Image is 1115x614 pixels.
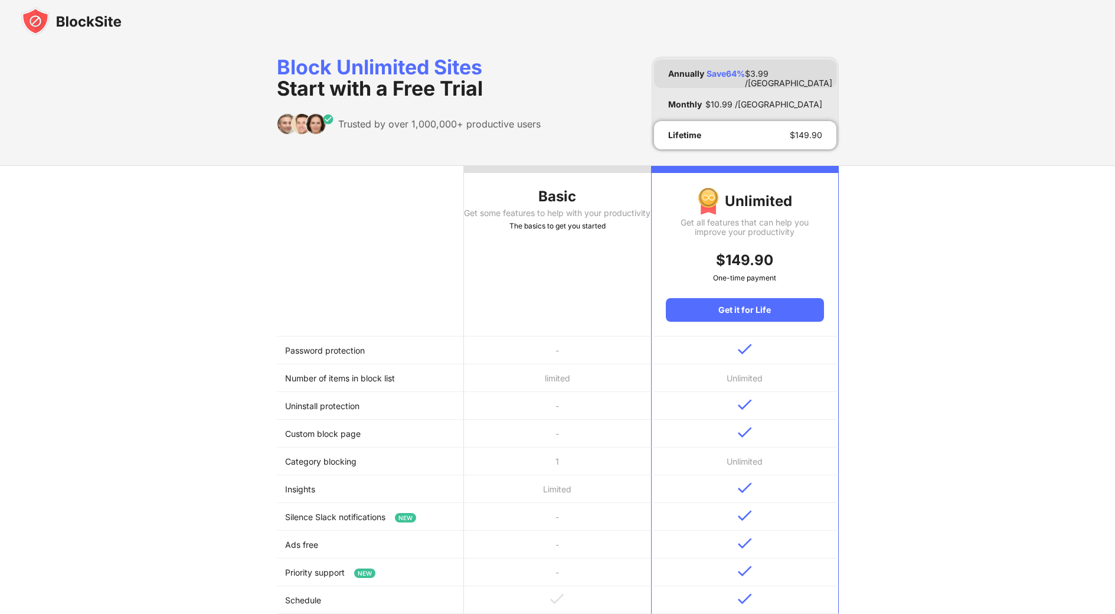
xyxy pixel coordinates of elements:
td: Unlimited [651,364,838,392]
img: v-grey.svg [550,593,564,605]
td: Silence Slack notifications [277,503,464,531]
div: Trusted by over 1,000,000+ productive users [338,118,541,130]
td: - [464,420,651,448]
td: Custom block page [277,420,464,448]
td: Category blocking [277,448,464,475]
td: - [464,392,651,420]
img: v-blue.svg [738,482,752,494]
td: Schedule [277,586,464,614]
td: - [464,503,651,531]
td: limited [464,364,651,392]
td: - [464,531,651,559]
td: Ads free [277,531,464,559]
div: Get all features that can help you improve your productivity [666,218,823,237]
td: - [464,559,651,586]
div: Basic [464,187,651,206]
img: v-blue.svg [738,427,752,438]
div: $ 3.99 /[GEOGRAPHIC_DATA] [745,69,832,79]
div: Unlimited [666,187,823,215]
img: v-blue.svg [738,538,752,549]
td: Uninstall protection [277,392,464,420]
div: The basics to get you started [464,220,651,232]
div: Annually [668,69,704,79]
span: NEW [354,569,375,578]
div: Get some features to help with your productivity [464,208,651,218]
img: v-blue.svg [738,510,752,521]
td: - [464,337,651,364]
div: Lifetime [668,130,701,140]
div: Monthly [668,100,702,109]
span: NEW [395,513,416,522]
div: One-time payment [666,272,823,284]
td: Number of items in block list [277,364,464,392]
img: trusted-by.svg [277,113,334,135]
img: v-blue.svg [738,566,752,577]
div: Get it for Life [666,298,823,322]
td: Insights [277,475,464,503]
span: $ 149.90 [716,252,773,269]
img: v-blue.svg [738,344,752,355]
img: img-premium-medal [698,187,719,215]
span: Start with a Free Trial [277,76,483,100]
td: Priority support [277,559,464,586]
img: blocksite-icon-black.svg [21,7,122,35]
div: Block Unlimited Sites [277,57,541,99]
img: v-blue.svg [738,593,752,605]
div: Save 64 % [707,69,745,79]
td: Limited [464,475,651,503]
div: $ 149.90 [790,130,822,140]
td: Unlimited [651,448,838,475]
div: $ 10.99 /[GEOGRAPHIC_DATA] [705,100,822,109]
img: v-blue.svg [738,399,752,410]
td: 1 [464,448,651,475]
td: Password protection [277,337,464,364]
